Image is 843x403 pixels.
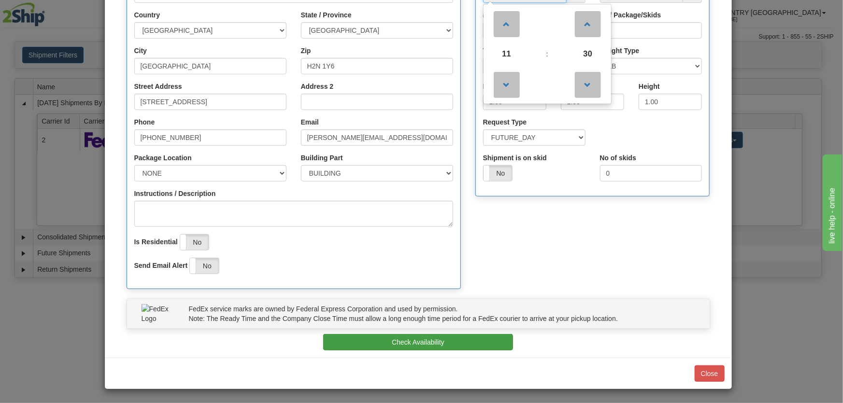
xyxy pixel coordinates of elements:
[301,82,334,91] label: Address 2
[494,41,520,67] span: Pick Hour
[492,6,521,41] a: Increment Hour
[190,258,219,274] label: No
[528,41,566,67] td: :
[142,304,174,323] img: FedEx Logo
[600,46,640,56] label: Weight Type
[134,237,178,247] label: Is Residential
[573,6,602,41] a: Increment Minute
[301,153,343,163] label: Building Part
[134,117,155,127] label: Phone
[600,153,636,163] label: No of skids
[182,304,702,323] div: FedEx service marks are owned by Federal Express Corporation and used by permission. Note: The Re...
[600,10,661,20] label: # of Package/Skids
[180,235,209,250] label: No
[134,189,216,198] label: Instructions / Description
[483,153,547,163] label: Shipment is on skid
[7,6,89,17] div: live help - online
[134,82,182,91] label: Street Address
[575,41,601,67] span: Pick Minute
[323,334,513,350] button: Check Availability
[134,46,147,56] label: City
[821,152,842,250] iframe: chat widget
[301,117,319,127] label: Email
[134,153,192,163] label: Package Location
[301,46,311,56] label: Zip
[484,166,513,181] label: No
[134,10,160,20] label: Country
[134,261,188,270] label: Send Email Alert
[639,82,660,91] label: Height
[573,67,602,102] a: Decrement Minute
[695,365,725,382] button: Close
[492,67,521,102] a: Decrement Hour
[483,117,527,127] label: Request Type
[301,10,352,20] label: State / Province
